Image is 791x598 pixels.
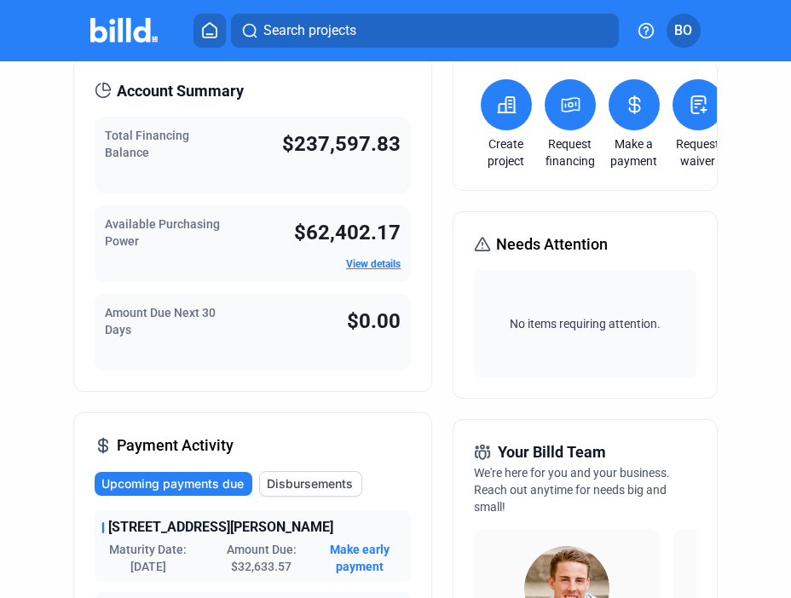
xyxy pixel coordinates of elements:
[208,541,315,575] span: Amount Due: $32,633.57
[282,132,401,156] span: $237,597.83
[347,309,401,333] span: $0.00
[474,466,670,514] span: We're here for you and your business. Reach out anytime for needs big and small!
[117,434,234,457] span: Payment Activity
[105,129,189,159] span: Total Financing Balance
[666,135,730,170] a: Request waiver
[101,475,244,492] span: Upcoming payments due
[315,541,404,575] button: Make early payment
[105,217,220,248] span: Available Purchasing Power
[602,135,666,170] a: Make a payment
[674,20,692,41] span: BO
[231,14,619,48] button: Search projects
[538,135,602,170] a: Request financing
[481,315,690,332] span: No items requiring attention.
[90,18,158,43] img: Billd Company Logo
[263,20,356,41] span: Search projects
[667,14,701,48] button: BO
[101,541,194,575] span: Maturity Date: [DATE]
[108,517,333,538] span: [STREET_ADDRESS][PERSON_NAME]
[259,471,362,497] button: Disbursements
[498,440,606,464] span: Your Billd Team
[105,306,216,336] span: Amount Due Next 30 Days
[117,79,244,103] span: Account Summary
[267,475,353,492] span: Disbursements
[294,221,401,244] span: $62,402.17
[496,233,608,256] span: Needs Attention
[474,135,538,170] a: Create project
[95,472,252,496] button: Upcoming payments due
[346,258,401,270] a: View details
